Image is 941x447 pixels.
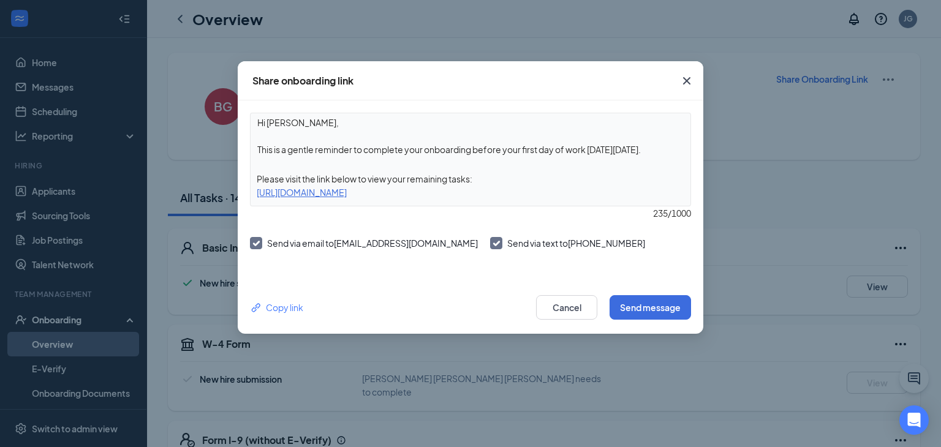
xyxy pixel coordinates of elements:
div: Please visit the link below to view your remaining tasks: [251,172,690,186]
button: Send message [610,295,691,320]
div: Copy link [250,301,303,314]
button: Close [670,61,703,100]
svg: Link [250,301,263,314]
div: Open Intercom Messenger [899,405,929,435]
svg: Cross [679,73,694,88]
span: Send via text to [PHONE_NUMBER] [507,238,645,249]
div: Share onboarding link [252,74,353,88]
textarea: Hi [PERSON_NAME], This is a gentle reminder to complete your onboarding before your first day of ... [251,113,690,159]
button: Link Copy link [250,301,303,314]
div: 235 / 1000 [250,206,691,220]
div: [URL][DOMAIN_NAME] [251,186,690,199]
button: Cancel [536,295,597,320]
span: Send via email to [EMAIL_ADDRESS][DOMAIN_NAME] [267,238,478,249]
